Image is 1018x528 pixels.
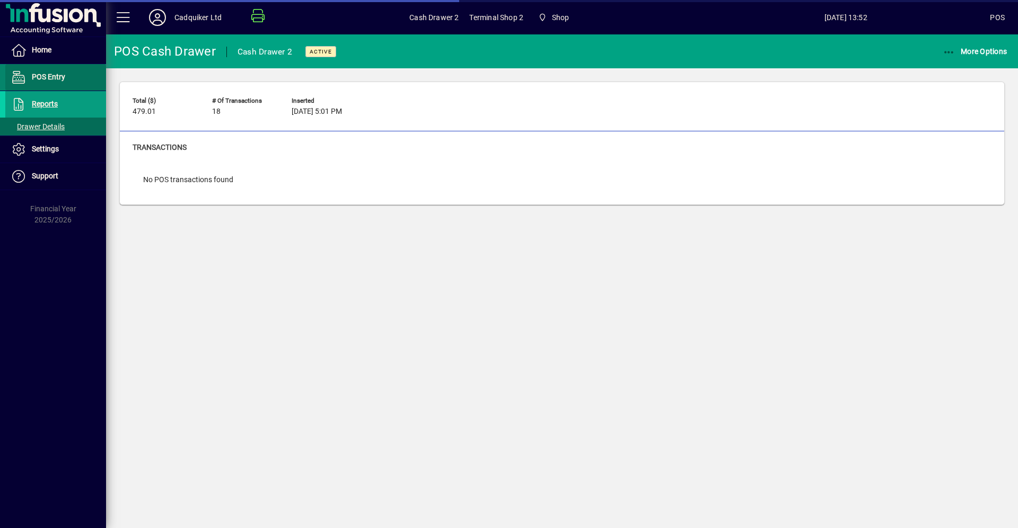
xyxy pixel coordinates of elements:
[310,48,332,55] span: Active
[5,64,106,91] a: POS Entry
[943,47,1007,56] span: More Options
[212,97,276,104] span: # of Transactions
[133,108,156,116] span: 479.01
[32,46,51,54] span: Home
[5,37,106,64] a: Home
[133,97,196,104] span: Total ($)
[32,172,58,180] span: Support
[292,97,355,104] span: Inserted
[409,9,459,26] span: Cash Drawer 2
[5,163,106,190] a: Support
[5,118,106,136] a: Drawer Details
[141,8,174,27] button: Profile
[114,43,216,60] div: POS Cash Drawer
[32,145,59,153] span: Settings
[133,164,244,196] div: No POS transactions found
[5,136,106,163] a: Settings
[133,143,187,151] span: Transactions
[11,122,65,131] span: Drawer Details
[469,9,523,26] span: Terminal Shop 2
[701,9,990,26] span: [DATE] 13:52
[32,100,58,108] span: Reports
[174,9,222,26] div: Cadquiker Ltd
[940,42,1010,61] button: More Options
[32,73,65,81] span: POS Entry
[534,8,573,27] span: Shop
[238,43,292,60] div: Cash Drawer 2
[990,9,1005,26] div: POS
[292,108,342,116] span: [DATE] 5:01 PM
[212,108,221,116] span: 18
[552,9,569,26] span: Shop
